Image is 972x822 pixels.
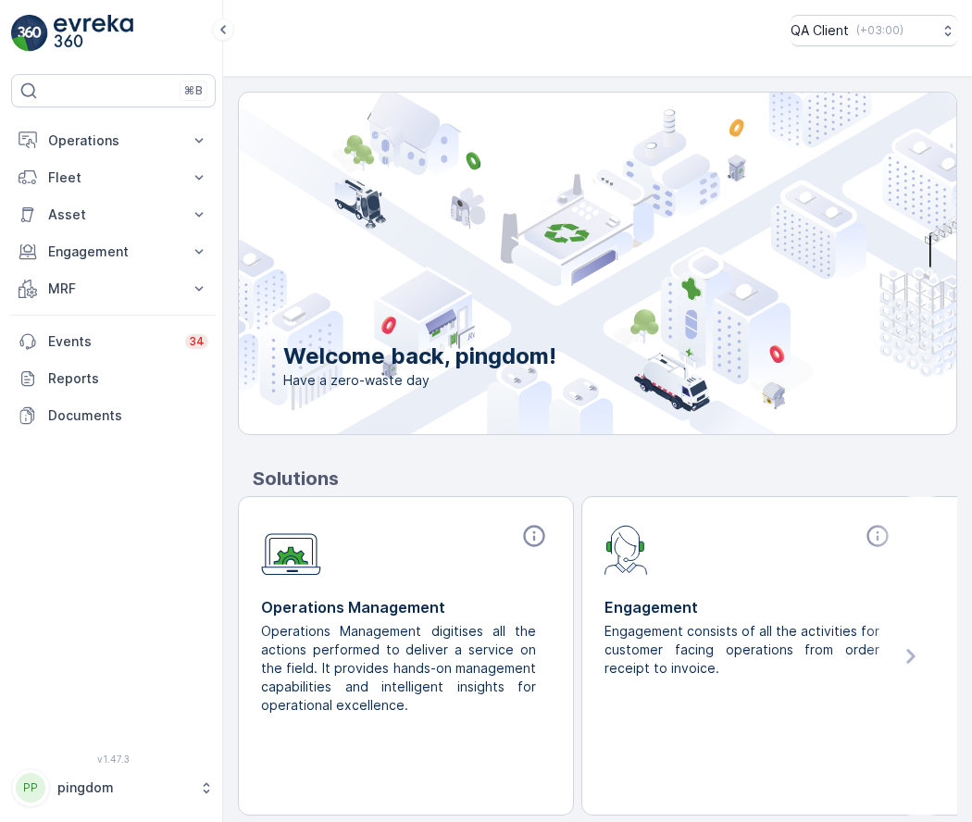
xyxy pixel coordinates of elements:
[11,323,216,360] a: Events34
[48,280,179,298] p: MRF
[261,596,551,618] p: Operations Management
[604,523,648,575] img: module-icon
[11,196,216,233] button: Asset
[11,233,216,270] button: Engagement
[11,768,216,807] button: PPpingdom
[156,93,956,434] img: city illustration
[11,397,216,434] a: Documents
[11,15,48,52] img: logo
[604,622,879,678] p: Engagement consists of all the activities for customer facing operations from order receipt to in...
[11,753,216,765] span: v 1.47.3
[11,159,216,196] button: Fleet
[184,83,203,98] p: ⌘B
[54,15,133,52] img: logo_light-DOdMpM7g.png
[856,23,903,38] p: ( +03:00 )
[604,596,894,618] p: Engagement
[48,369,208,388] p: Reports
[48,406,208,425] p: Documents
[48,168,179,187] p: Fleet
[48,131,179,150] p: Operations
[283,342,556,371] p: Welcome back, pingdom!
[16,773,45,803] div: PP
[11,270,216,307] button: MRF
[253,465,957,492] p: Solutions
[11,122,216,159] button: Operations
[48,243,179,261] p: Engagement
[48,332,174,351] p: Events
[261,622,536,715] p: Operations Management digitises all the actions performed to deliver a service on the field. It p...
[48,205,179,224] p: Asset
[791,15,957,46] button: QA Client(+03:00)
[11,360,216,397] a: Reports
[189,334,205,349] p: 34
[791,21,849,40] p: QA Client
[283,371,556,390] span: Have a zero-waste day
[57,778,190,797] p: pingdom
[261,523,321,576] img: module-icon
